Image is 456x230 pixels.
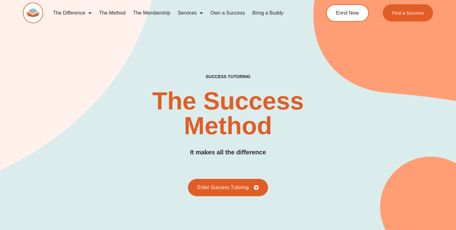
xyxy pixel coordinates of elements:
a: Enrol Now [326,4,369,22]
span: Enrol Now [336,11,359,15]
h2: The Success Method [135,89,321,138]
a: Bring a Buddy [248,6,287,20]
a: Find a Success [383,4,433,21]
h3: It makes all the difference [190,148,266,157]
a: Enter Success Tutoring [188,179,268,196]
a: Own a Success [207,6,248,20]
a: The Method [95,6,129,20]
a: Services [174,6,207,20]
nav: Menu [49,6,303,20]
a: The Membership [129,6,174,20]
span: Find a Success [392,11,424,15]
h4: SUCCESS TUTORING​ [167,74,289,79]
a: The Difference [49,6,96,20]
span: Enter Success Tutoring [197,185,248,190]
